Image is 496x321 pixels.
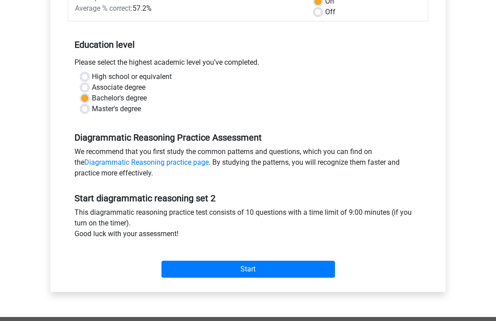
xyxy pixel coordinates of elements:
input: Start [161,261,335,278]
div: Please select the highest academic level you’ve completed. [68,58,428,72]
div: We recommend that you first study the common patterns and questions, which you can find on the . ... [68,147,428,183]
label: High school or equivalent [92,72,172,83]
label: Bachelor's degree [92,93,147,104]
div: This diagrammatic reasoning practice test consists of 10 questions with a time limit of 9:00 minu... [68,208,428,243]
label: Associate degree [92,83,145,93]
h5: Diagrammatic Reasoning Practice Assessment [74,133,422,143]
h5: Education level [74,36,422,54]
label: Off [325,7,335,18]
div: 57.2% [68,4,308,14]
label: Master's degree [92,104,141,115]
h5: Start diagrammatic reasoning set 2 [74,193,422,204]
a: Diagrammatic Reasoning practice page [84,158,209,167]
span: Average % correct: [75,4,132,13]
